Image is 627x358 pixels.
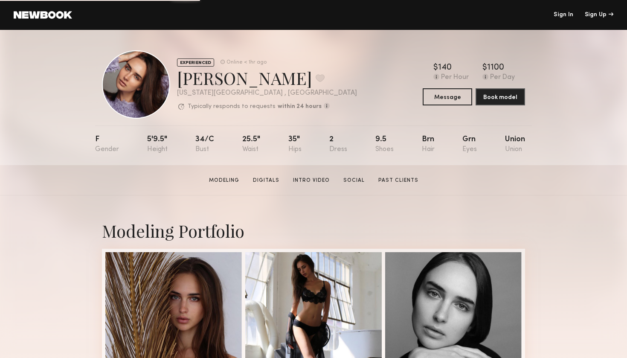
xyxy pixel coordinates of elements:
[423,88,472,105] button: Message
[288,136,302,153] div: 35"
[490,74,515,81] div: Per Day
[206,177,243,184] a: Modeling
[482,64,487,72] div: $
[375,177,422,184] a: Past Clients
[195,136,214,153] div: 34/c
[375,136,394,153] div: 9.5
[290,177,333,184] a: Intro Video
[438,64,452,72] div: 140
[441,74,469,81] div: Per Hour
[250,177,283,184] a: Digitals
[340,177,368,184] a: Social
[102,219,525,242] div: Modeling Portfolio
[177,90,357,97] div: [US_STATE][GEOGRAPHIC_DATA] , [GEOGRAPHIC_DATA]
[177,58,214,67] div: EXPERIENCED
[585,12,613,18] div: Sign Up
[329,136,347,153] div: 2
[226,60,267,65] div: Online < 1hr ago
[422,136,435,153] div: Brn
[278,104,322,110] b: within 24 hours
[505,136,525,153] div: Union
[147,136,168,153] div: 5'9.5"
[433,64,438,72] div: $
[476,88,525,105] button: Book model
[462,136,477,153] div: Grn
[95,136,119,153] div: F
[177,67,357,89] div: [PERSON_NAME]
[188,104,276,110] p: Typically responds to requests
[554,12,573,18] a: Sign In
[242,136,260,153] div: 25.5"
[487,64,504,72] div: 1100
